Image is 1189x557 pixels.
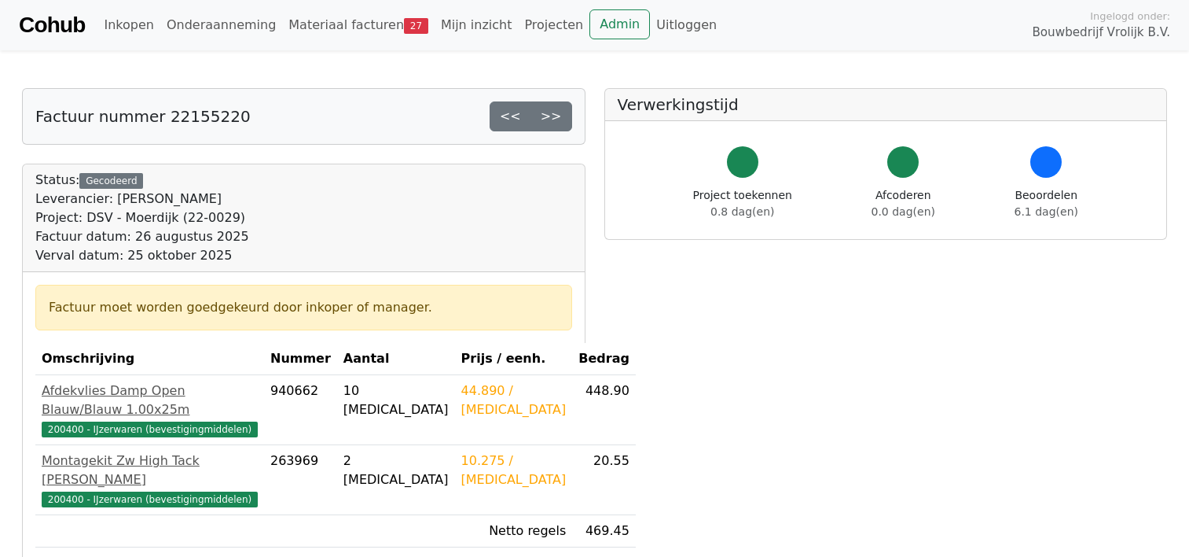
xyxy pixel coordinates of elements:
a: Montagekit Zw High Tack [PERSON_NAME]200400 - IJzerwaren (bevestigingmiddelen) [42,452,258,508]
div: Beoordelen [1015,187,1078,220]
a: Admin [589,9,650,39]
th: Prijs / eenh. [455,343,573,375]
div: Montagekit Zw High Tack [PERSON_NAME] [42,452,258,489]
span: 6.1 dag(en) [1015,205,1078,218]
td: 20.55 [572,445,636,515]
a: Afdekvlies Damp Open Blauw/Blauw 1.00x25m200400 - IJzerwaren (bevestigingmiddelen) [42,382,258,438]
td: 263969 [264,445,337,515]
th: Aantal [337,343,455,375]
div: Verval datum: 25 oktober 2025 [35,246,249,265]
div: 10.275 / [MEDICAL_DATA] [461,452,567,489]
span: Ingelogd onder: [1090,9,1170,24]
a: << [490,101,531,131]
div: Project: DSV - Moerdijk (22-0029) [35,208,249,227]
th: Bedrag [572,343,636,375]
a: Materiaal facturen27 [282,9,435,41]
div: Leverancier: [PERSON_NAME] [35,190,249,208]
td: Netto regels [455,515,573,548]
div: Status: [35,171,249,265]
a: Mijn inzicht [435,9,519,41]
a: >> [530,101,572,131]
span: 200400 - IJzerwaren (bevestigingmiddelen) [42,492,258,507]
th: Omschrijving [35,343,264,375]
a: Cohub [19,6,85,44]
div: 2 [MEDICAL_DATA] [343,452,449,489]
a: Uitloggen [650,9,723,41]
a: Onderaanneming [160,9,282,41]
span: 0.0 dag(en) [872,205,935,218]
td: 940662 [264,375,337,445]
td: 469.45 [572,515,636,548]
div: Project toekennen [693,187,792,220]
div: Factuur datum: 26 augustus 2025 [35,227,249,246]
h5: Verwerkingstijd [618,95,1154,114]
span: 0.8 dag(en) [710,205,774,218]
span: 200400 - IJzerwaren (bevestigingmiddelen) [42,422,258,437]
div: Factuur moet worden goedgekeurd door inkoper of manager. [49,298,559,317]
div: 44.890 / [MEDICAL_DATA] [461,382,567,419]
div: Afdekvlies Damp Open Blauw/Blauw 1.00x25m [42,382,258,419]
td: 448.90 [572,375,636,445]
div: 10 [MEDICAL_DATA] [343,382,449,419]
a: Projecten [518,9,589,41]
span: 27 [404,18,428,34]
th: Nummer [264,343,337,375]
h5: Factuur nummer 22155220 [35,107,251,126]
a: Inkopen [97,9,160,41]
div: Gecodeerd [79,173,143,189]
span: Bouwbedrijf Vrolijk B.V. [1032,24,1170,42]
div: Afcoderen [872,187,935,220]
